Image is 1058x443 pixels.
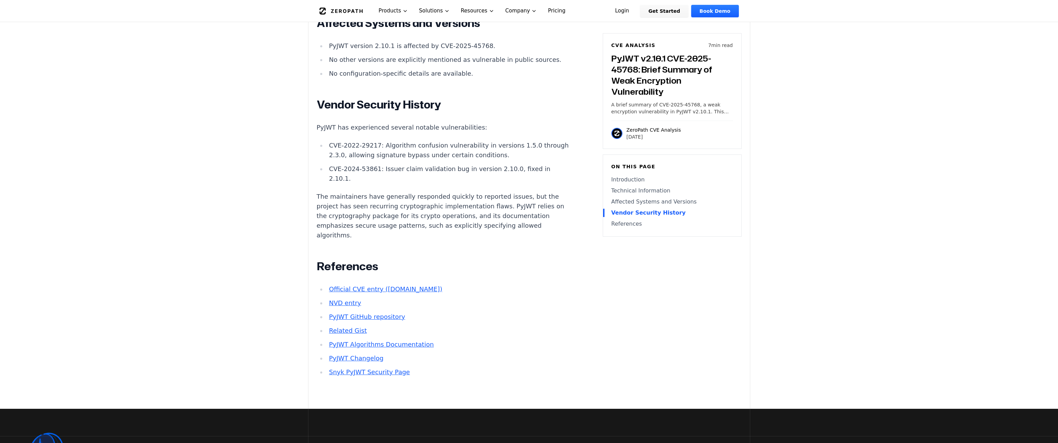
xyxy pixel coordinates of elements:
img: ZeroPath CVE Analysis [611,128,622,139]
p: 7 min read [708,42,733,49]
h6: On this page [611,163,733,170]
a: Official CVE entry ([DOMAIN_NAME]) [329,285,442,293]
a: Introduction [611,176,733,184]
a: Affected Systems and Versions [611,198,733,206]
h3: PyJWT v2.10.1 CVE-2025-45768: Brief Summary of Weak Encryption Vulnerability [611,53,733,97]
a: Book Demo [691,5,738,17]
h2: Affected Systems and Versions [317,16,574,30]
a: Get Started [640,5,688,17]
p: The maintainers have generally responded quickly to reported issues, but the project has seen rec... [317,192,574,240]
a: Snyk PyJWT Security Page [329,368,410,376]
a: References [611,220,733,228]
p: A brief summary of CVE-2025-45768, a weak encryption vulnerability in PyJWT v2.10.1. This post co... [611,101,733,115]
li: CVE-2022-29217: Algorithm confusion vulnerability in versions 1.5.0 through 2.3.0, allowing signa... [326,141,574,160]
a: NVD entry [329,299,361,307]
li: No other versions are explicitly mentioned as vulnerable in public sources. [326,55,574,65]
h6: CVE Analysis [611,42,656,49]
a: Related Gist [329,327,366,334]
a: Technical Information [611,187,733,195]
p: [DATE] [627,133,681,140]
li: CVE-2024-53861: Issuer claim validation bug in version 2.10.0, fixed in 2.10.1. [326,164,574,183]
a: PyJWT Changelog [329,355,383,362]
h2: References [317,260,574,273]
p: PyJWT has experienced several notable vulnerabilities: [317,123,574,132]
li: PyJWT version 2.10.1 is affected by CVE-2025-45768. [326,41,574,51]
p: ZeroPath CVE Analysis [627,126,681,133]
h2: Vendor Security History [317,98,574,112]
a: Vendor Security History [611,209,733,217]
li: No configuration-specific details are available. [326,69,574,78]
a: PyJWT Algorithms Documentation [329,341,433,348]
a: PyJWT GitHub repository [329,313,405,320]
a: Login [607,5,638,17]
